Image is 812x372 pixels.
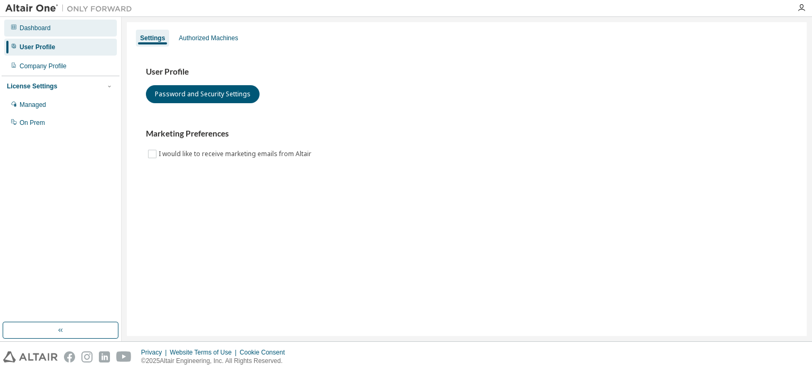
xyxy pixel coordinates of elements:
[170,348,239,357] div: Website Terms of Use
[99,351,110,362] img: linkedin.svg
[20,62,67,70] div: Company Profile
[141,348,170,357] div: Privacy
[179,34,238,42] div: Authorized Machines
[141,357,291,366] p: © 2025 Altair Engineering, Inc. All Rights Reserved.
[140,34,165,42] div: Settings
[3,351,58,362] img: altair_logo.svg
[159,148,313,160] label: I would like to receive marketing emails from Altair
[20,101,46,109] div: Managed
[239,348,291,357] div: Cookie Consent
[116,351,132,362] img: youtube.svg
[146,129,788,139] h3: Marketing Preferences
[7,82,57,90] div: License Settings
[20,43,55,51] div: User Profile
[146,85,260,103] button: Password and Security Settings
[81,351,93,362] img: instagram.svg
[146,67,788,77] h3: User Profile
[20,119,45,127] div: On Prem
[64,351,75,362] img: facebook.svg
[5,3,137,14] img: Altair One
[20,24,51,32] div: Dashboard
